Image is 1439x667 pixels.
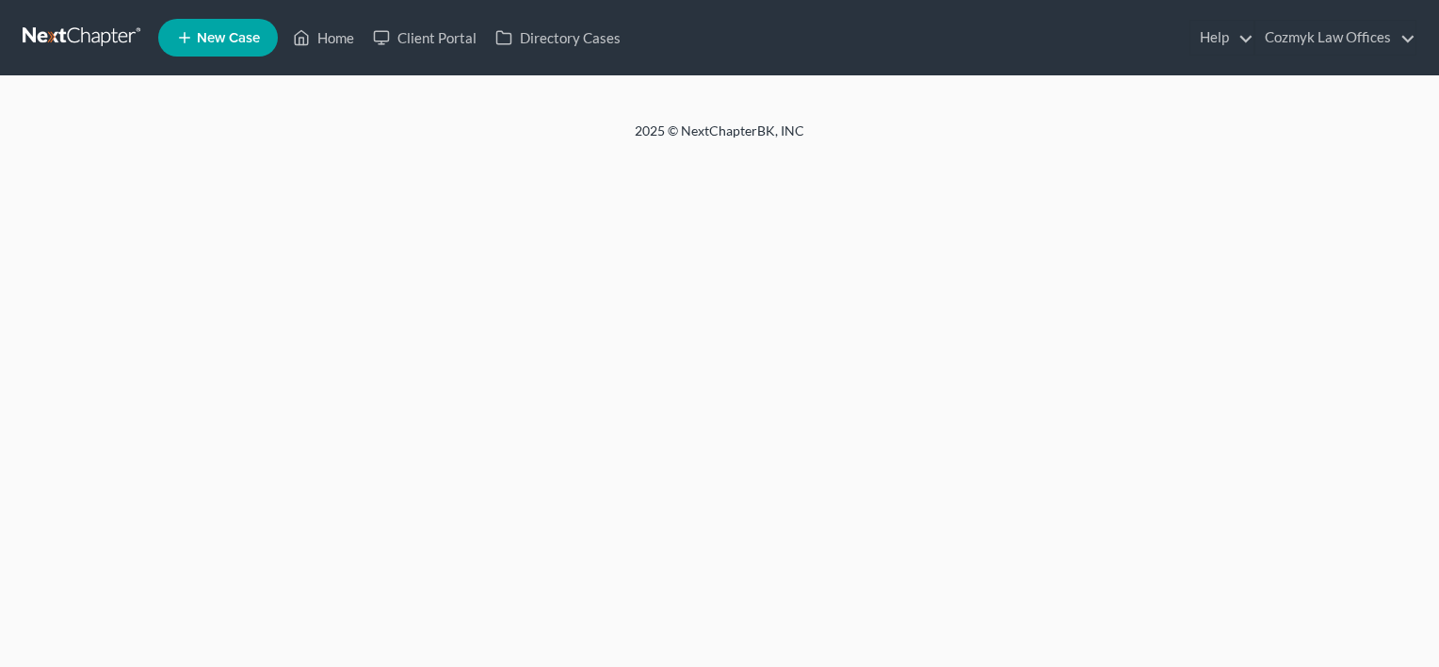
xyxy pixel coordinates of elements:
new-legal-case-button: New Case [158,19,278,57]
a: Client Portal [364,21,486,55]
a: Home [283,21,364,55]
a: Help [1190,21,1253,55]
a: Directory Cases [486,21,630,55]
div: 2025 © NextChapterBK, INC [183,122,1256,155]
a: Cozmyk Law Offices [1255,21,1415,55]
